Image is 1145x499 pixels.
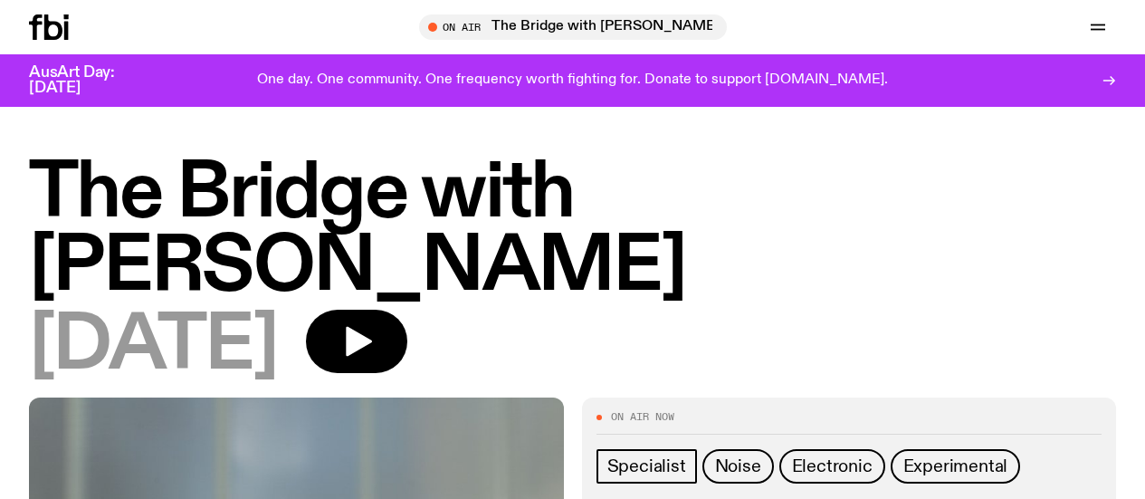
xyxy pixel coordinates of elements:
[596,449,697,484] a: Specialist
[792,456,873,476] span: Electronic
[419,14,727,40] button: On AirThe Bridge with [PERSON_NAME]
[29,158,1116,304] h1: The Bridge with [PERSON_NAME]
[29,65,145,96] h3: AusArt Day: [DATE]
[715,456,761,476] span: Noise
[257,72,888,89] p: One day. One community. One frequency worth fighting for. Donate to support [DOMAIN_NAME].
[29,310,277,383] span: [DATE]
[611,412,674,422] span: On Air Now
[702,449,774,484] a: Noise
[903,456,1008,476] span: Experimental
[607,456,686,476] span: Specialist
[891,449,1021,484] a: Experimental
[779,449,885,484] a: Electronic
